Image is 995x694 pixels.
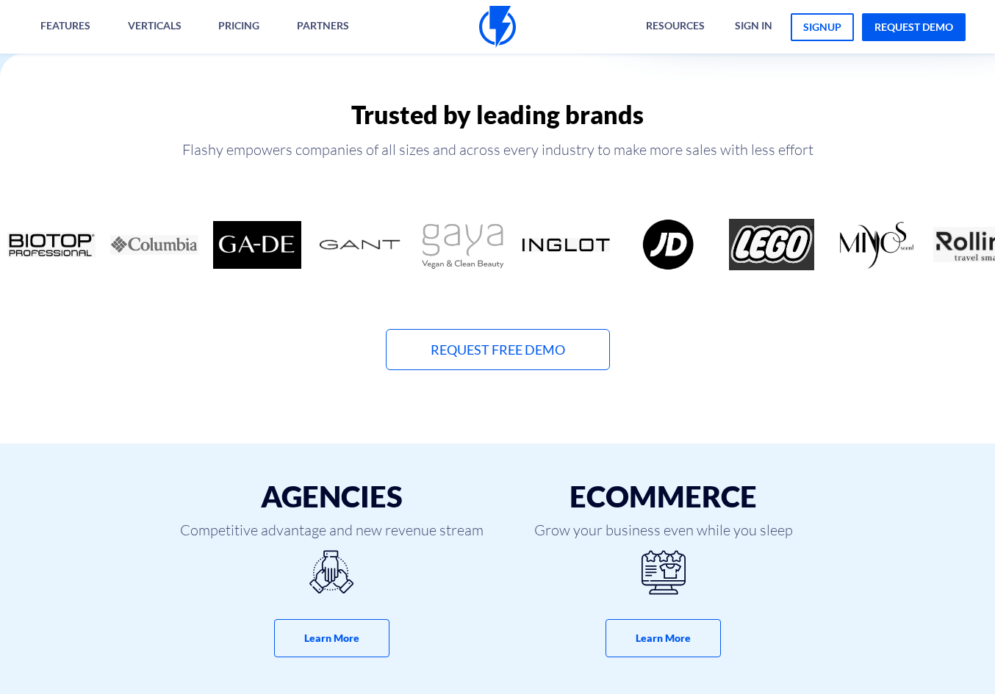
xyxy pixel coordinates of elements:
[103,219,206,270] div: 3 / 18
[274,619,389,657] button: Learn More
[177,444,486,693] a: Agencies Competitive advantage and new revenue stream Learn More
[606,619,721,657] button: Learn More
[412,219,514,270] div: 6 / 18
[509,480,818,513] h3: eCommerce
[509,444,818,693] a: eCommerce Grow your business even while you sleep Learn More
[386,329,610,370] a: Request Free Demo
[509,520,818,541] span: Grow your business even while you sleep
[206,219,309,270] div: 4 / 18
[177,520,486,541] span: Competitive advantage and new revenue stream
[791,13,854,41] a: signup
[823,219,926,270] div: 10 / 18
[309,219,412,270] div: 5 / 18
[862,13,966,41] a: request demo
[617,219,720,270] div: 8 / 18
[514,219,617,270] div: 7 / 18
[720,219,823,270] div: 9 / 18
[177,480,486,513] h3: Agencies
